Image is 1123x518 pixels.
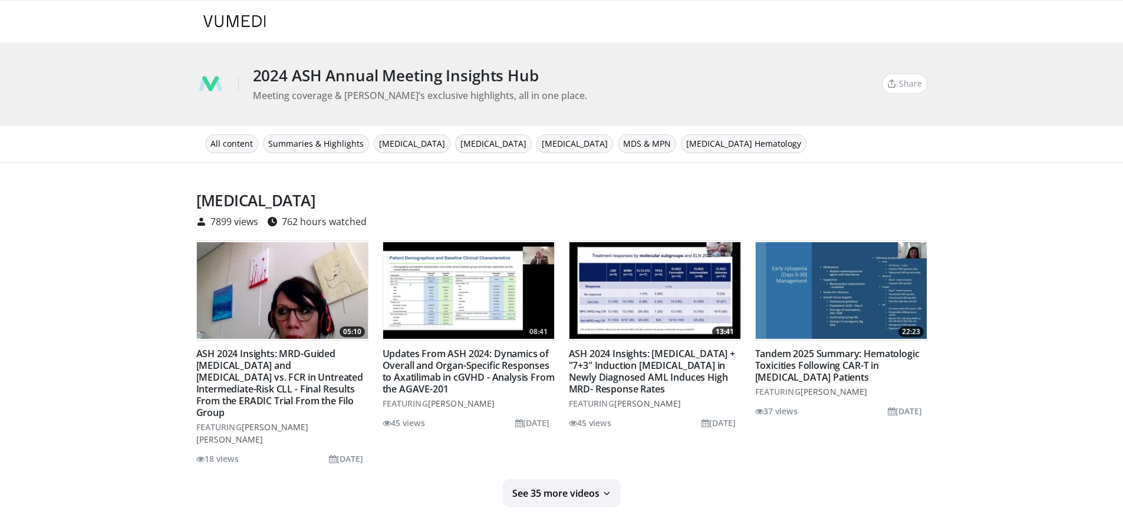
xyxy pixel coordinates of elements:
[379,137,445,150] span: [MEDICAL_DATA]
[196,421,309,445] a: [PERSON_NAME] [PERSON_NAME]
[702,417,736,429] li: [DATE]
[614,398,681,409] a: [PERSON_NAME]
[203,15,266,27] img: VuMedi Logo
[569,242,740,339] img: 5fc341cc-196b-4430-92b3-e43e67579ba1.300x170_q85_crop-smart_upscale.jpg
[888,405,923,417] li: [DATE]
[197,242,368,339] img: a2f46eac-8fc0-442c-a5e0-d2780389e2a6.300x170_q85_crop-smart_upscale.jpg
[756,242,927,339] a: 22:23
[383,397,555,410] div: FEATURING
[503,479,621,507] button: See 35 more videos
[755,347,920,384] a: Tandem 2025 Summary: Hematologic Toxicities Following CAR-T in [MEDICAL_DATA] Patients
[618,134,676,153] a: MDS & MPN
[253,66,587,85] h3: 2024 ASH Annual Meeting Insights Hub
[512,487,600,499] span: See 35 more videos
[898,326,924,337] span: 22:23
[340,326,365,337] span: 05:10
[526,326,551,337] span: 08:41
[569,242,740,339] a: 13:41
[712,326,737,337] span: 13:41
[197,242,368,339] a: 05:10
[383,417,425,429] li: 45 views
[536,134,613,153] a: [MEDICAL_DATA]
[196,453,239,465] li: 18 views
[542,137,608,150] span: [MEDICAL_DATA]
[569,397,741,410] div: FEATURING
[196,70,225,98] img: 4337f14a-b7c6-46ac-9688-3983f7f4bfe2.png
[569,347,735,395] a: ASH 2024 Insights: [MEDICAL_DATA] + "7+3" Induction [MEDICAL_DATA] in Newly Diagnosed AML Induces...
[460,137,526,150] span: [MEDICAL_DATA]
[882,74,927,94] a: Share
[374,134,450,153] a: [MEDICAL_DATA]
[756,242,927,339] img: 95dd1d0f-aa1d-42ff-b76b-100d1d734883.300x170_q85_crop-smart_upscale.jpg
[210,217,258,226] span: 7899 views
[755,385,927,398] div: FEATURING
[686,137,801,150] span: [MEDICAL_DATA] Hematology
[455,134,532,153] a: [MEDICAL_DATA]
[801,386,868,397] a: [PERSON_NAME]
[569,417,611,429] li: 45 views
[282,217,367,226] span: 762 hours watched
[383,242,554,339] img: af6fb51b-7fc0-4a81-9d32-385ed68b5dcd.300x170_q85_crop-smart_upscale.jpg
[253,90,587,101] h4: Meeting coverage & [PERSON_NAME]’s exclusive highlights, all in one place.
[329,453,364,465] li: [DATE]
[196,191,671,210] h3: [MEDICAL_DATA]
[899,77,922,90] span: Share
[681,134,806,153] a: [MEDICAL_DATA] Hematology
[383,347,555,395] a: Updates From ASH 2024: Dynamics of Overall and Organ-Specific Responses to Axatilimab in cGVHD - ...
[383,242,554,339] a: 08:41
[623,137,671,150] span: MDS & MPN
[263,134,369,153] a: Summaries & Highlights
[205,134,258,153] a: All content
[268,137,364,150] span: Summaries & Highlights
[755,405,798,417] li: 37 views
[210,137,253,150] span: All content
[515,417,550,429] li: [DATE]
[428,398,495,409] a: [PERSON_NAME]
[196,421,368,446] div: FEATURING
[196,347,363,419] a: ASH 2024 Insights: MRD-Guided [MEDICAL_DATA] and [MEDICAL_DATA] vs. FCR in Untreated Intermediate...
